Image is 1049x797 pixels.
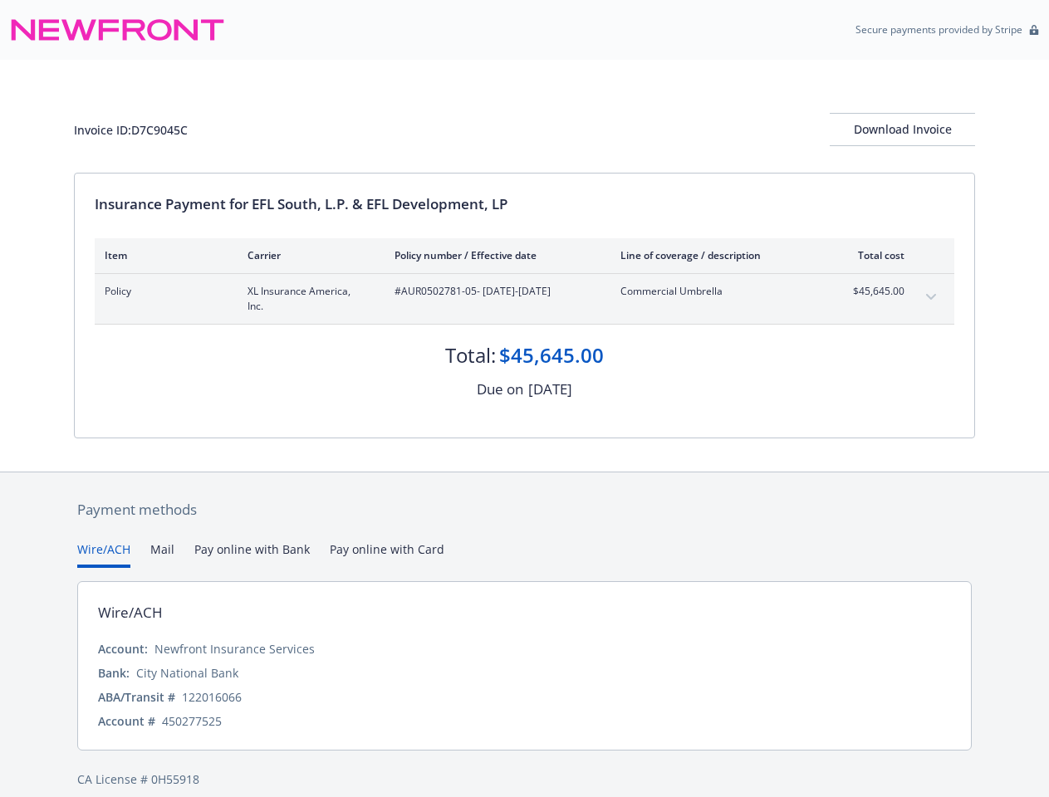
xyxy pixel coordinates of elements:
[77,770,972,788] div: CA License # 0H55918
[842,284,904,299] span: $45,645.00
[620,284,816,299] span: Commercial Umbrella
[918,284,944,310] button: expand content
[98,602,163,623] div: Wire/ACH
[830,113,975,146] button: Download Invoice
[182,688,242,706] div: 122016066
[105,248,221,262] div: Item
[98,712,155,730] div: Account #
[445,341,496,369] div: Total:
[395,284,594,299] span: #AUR0502781-05 - [DATE]-[DATE]
[528,379,572,400] div: [DATE]
[95,274,954,324] div: PolicyXL Insurance America, Inc.#AUR0502781-05- [DATE]-[DATE]Commercial Umbrella$45,645.00expand ...
[620,248,816,262] div: Line of coverage / description
[154,640,315,658] div: Newfront Insurance Services
[150,540,174,568] button: Mail
[136,664,238,682] div: City National Bank
[477,379,523,400] div: Due on
[842,248,904,262] div: Total cost
[248,284,368,314] span: XL Insurance America, Inc.
[98,688,175,706] div: ABA/Transit #
[499,341,604,369] div: $45,645.00
[98,664,130,682] div: Bank:
[74,121,188,139] div: Invoice ID: D7C9045C
[194,540,310,568] button: Pay online with Bank
[77,499,972,521] div: Payment methods
[855,22,1022,37] p: Secure payments provided by Stripe
[395,248,594,262] div: Policy number / Effective date
[95,193,954,215] div: Insurance Payment for EFL South, L.P. & EFL Development, LP
[162,712,222,730] div: 450277525
[248,248,368,262] div: Carrier
[77,540,130,568] button: Wire/ACH
[830,114,975,145] div: Download Invoice
[98,640,148,658] div: Account:
[330,540,444,568] button: Pay online with Card
[105,284,221,299] span: Policy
